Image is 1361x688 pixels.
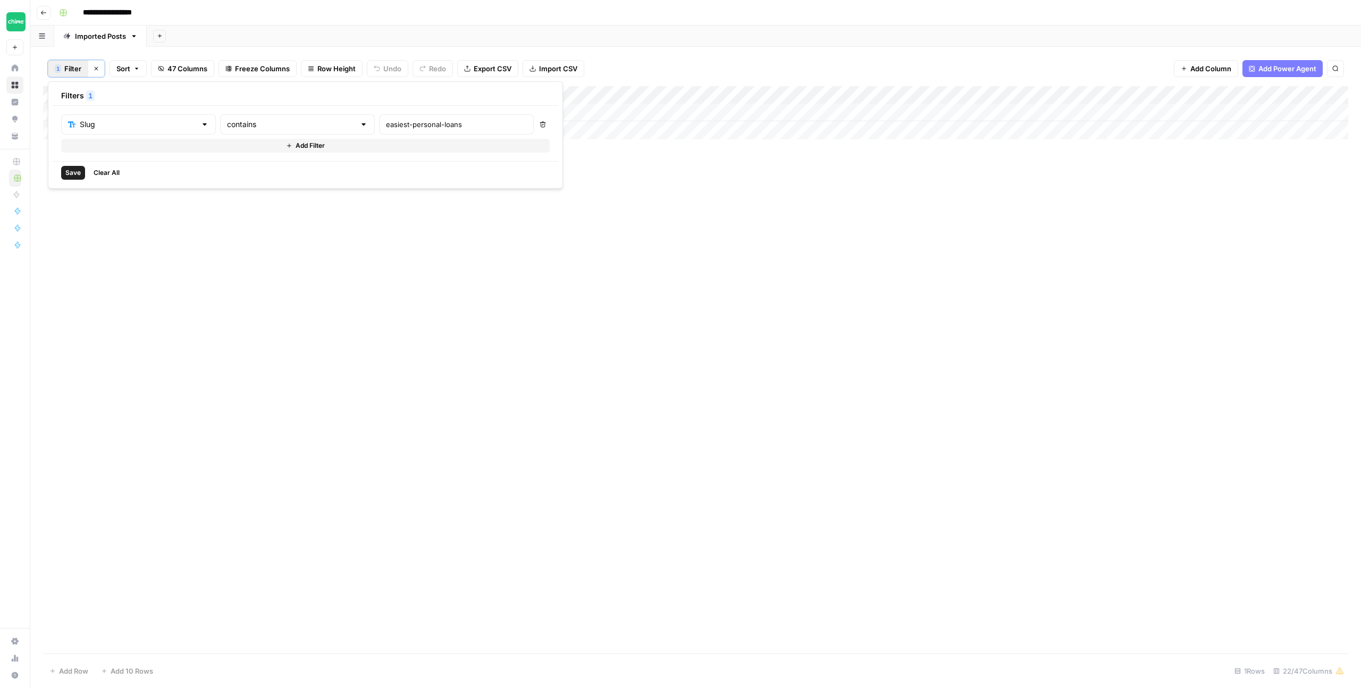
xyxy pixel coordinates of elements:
[219,60,297,77] button: Freeze Columns
[367,60,408,77] button: Undo
[1258,63,1316,74] span: Add Power Agent
[64,63,81,74] span: Filter
[75,31,126,41] div: Imported Posts
[6,650,23,667] a: Usage
[474,63,511,74] span: Export CSV
[6,12,26,31] img: Chime Logo
[6,667,23,684] button: Help + Support
[6,94,23,111] a: Insights
[6,9,23,35] button: Workspace: Chime
[53,86,558,106] div: Filters
[94,168,120,178] span: Clear All
[80,119,196,130] input: Slug
[95,662,159,679] button: Add 10 Rows
[6,111,23,128] a: Opportunities
[539,63,577,74] span: Import CSV
[1190,63,1231,74] span: Add Column
[86,90,95,101] div: 1
[6,633,23,650] a: Settings
[116,63,130,74] span: Sort
[56,64,60,73] span: 1
[296,141,325,150] span: Add Filter
[457,60,518,77] button: Export CSV
[1242,60,1323,77] button: Add Power Agent
[6,77,23,94] a: Browse
[1174,60,1238,77] button: Add Column
[43,662,95,679] button: Add Row
[227,119,355,130] input: contains
[61,166,85,180] button: Save
[6,60,23,77] a: Home
[429,63,446,74] span: Redo
[89,166,124,180] button: Clear All
[317,63,356,74] span: Row Height
[54,26,147,47] a: Imported Posts
[111,666,153,676] span: Add 10 Rows
[413,60,453,77] button: Redo
[235,63,290,74] span: Freeze Columns
[110,60,147,77] button: Sort
[383,63,401,74] span: Undo
[151,60,214,77] button: 47 Columns
[65,168,81,178] span: Save
[167,63,207,74] span: 47 Columns
[61,139,550,153] button: Add Filter
[55,64,61,73] div: 1
[59,666,88,676] span: Add Row
[1230,662,1269,679] div: 1 Rows
[301,60,363,77] button: Row Height
[1269,662,1348,679] div: 22/47 Columns
[48,81,563,189] div: 1Filter
[48,60,88,77] button: 1Filter
[523,60,584,77] button: Import CSV
[88,90,93,101] span: 1
[6,128,23,145] a: Your Data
